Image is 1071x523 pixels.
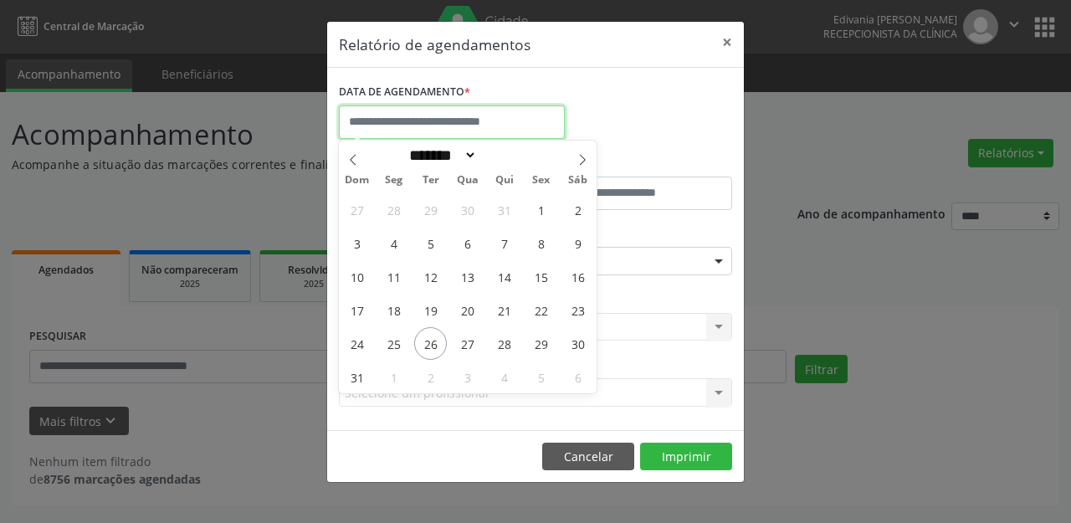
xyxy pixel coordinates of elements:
span: Julho 31, 2025 [488,193,520,226]
select: Month [403,146,477,164]
span: Agosto 20, 2025 [451,294,484,326]
span: Agosto 23, 2025 [561,294,594,326]
span: Agosto 16, 2025 [561,260,594,293]
span: Qui [486,175,523,186]
span: Sex [523,175,560,186]
span: Agosto 24, 2025 [341,327,373,360]
span: Agosto 6, 2025 [451,227,484,259]
span: Agosto 2, 2025 [561,193,594,226]
span: Agosto 19, 2025 [414,294,447,326]
span: Agosto 13, 2025 [451,260,484,293]
span: Agosto 7, 2025 [488,227,520,259]
span: Julho 28, 2025 [377,193,410,226]
span: Ter [413,175,449,186]
span: Julho 29, 2025 [414,193,447,226]
button: Cancelar [542,443,634,471]
span: Agosto 17, 2025 [341,294,373,326]
span: Agosto 14, 2025 [488,260,520,293]
input: Year [477,146,532,164]
span: Agosto 25, 2025 [377,327,410,360]
span: Agosto 21, 2025 [488,294,520,326]
span: Agosto 31, 2025 [341,361,373,393]
span: Sáb [560,175,597,186]
span: Setembro 5, 2025 [525,361,557,393]
span: Agosto 15, 2025 [525,260,557,293]
span: Agosto 8, 2025 [525,227,557,259]
span: Agosto 9, 2025 [561,227,594,259]
span: Qua [449,175,486,186]
span: Agosto 3, 2025 [341,227,373,259]
span: Agosto 18, 2025 [377,294,410,326]
span: Agosto 29, 2025 [525,327,557,360]
span: Dom [339,175,376,186]
span: Seg [376,175,413,186]
span: Setembro 3, 2025 [451,361,484,393]
span: Agosto 4, 2025 [377,227,410,259]
span: Julho 27, 2025 [341,193,373,226]
span: Agosto 26, 2025 [414,327,447,360]
span: Agosto 11, 2025 [377,260,410,293]
span: Agosto 1, 2025 [525,193,557,226]
label: ATÉ [540,151,732,177]
span: Agosto 12, 2025 [414,260,447,293]
label: DATA DE AGENDAMENTO [339,79,470,105]
button: Imprimir [640,443,732,471]
h5: Relatório de agendamentos [339,33,530,55]
span: Agosto 28, 2025 [488,327,520,360]
span: Julho 30, 2025 [451,193,484,226]
span: Setembro 1, 2025 [377,361,410,393]
span: Agosto 27, 2025 [451,327,484,360]
span: Setembro 6, 2025 [561,361,594,393]
span: Agosto 22, 2025 [525,294,557,326]
span: Setembro 2, 2025 [414,361,447,393]
span: Agosto 10, 2025 [341,260,373,293]
button: Close [710,22,744,63]
span: Setembro 4, 2025 [488,361,520,393]
span: Agosto 5, 2025 [414,227,447,259]
span: Agosto 30, 2025 [561,327,594,360]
